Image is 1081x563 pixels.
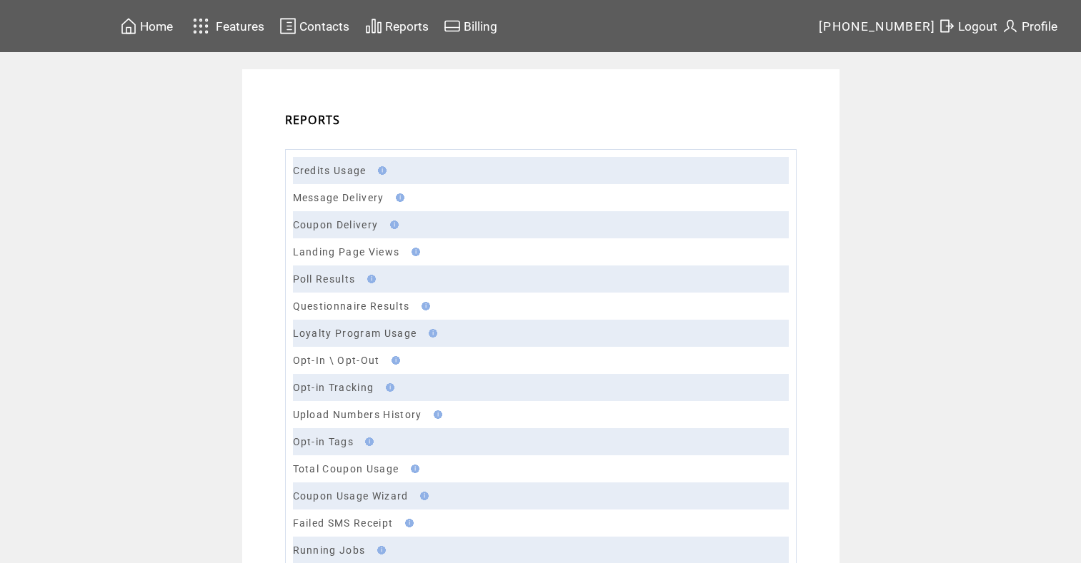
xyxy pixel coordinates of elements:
img: creidtcard.svg [444,17,461,35]
img: help.gif [386,220,399,229]
span: Billing [464,19,497,34]
img: help.gif [424,329,437,338]
img: help.gif [407,248,420,256]
span: Profile [1022,19,1057,34]
a: Opt-in Tracking [293,382,374,393]
span: Features [216,19,264,34]
span: [PHONE_NUMBER] [819,19,936,34]
a: Landing Page Views [293,246,400,258]
span: Logout [958,19,997,34]
a: Opt-in Tags [293,436,354,447]
img: help.gif [401,519,414,527]
img: help.gif [392,193,404,202]
a: Coupon Delivery [293,219,379,230]
a: Message Delivery [293,192,384,203]
span: Reports [385,19,429,34]
img: help.gif [361,437,374,446]
img: help.gif [382,383,394,392]
a: Loyalty Program Usage [293,328,417,339]
img: help.gif [373,546,386,554]
a: Running Jobs [293,544,366,556]
a: Coupon Usage Wizard [293,490,409,502]
a: Contacts [277,15,352,37]
img: features.svg [189,14,214,38]
a: Logout [936,15,1000,37]
img: help.gif [374,166,387,175]
a: Home [118,15,175,37]
a: Failed SMS Receipt [293,517,394,529]
a: Total Coupon Usage [293,463,399,475]
a: Reports [363,15,431,37]
a: Features [186,12,267,40]
img: help.gif [429,410,442,419]
img: exit.svg [938,17,955,35]
a: Profile [1000,15,1060,37]
a: Billing [442,15,499,37]
a: Questionnaire Results [293,300,410,312]
a: Poll Results [293,273,356,285]
img: help.gif [416,492,429,500]
img: help.gif [363,275,376,283]
a: Upload Numbers History [293,409,422,420]
img: chart.svg [365,17,382,35]
img: contacts.svg [279,17,297,35]
span: REPORTS [285,112,341,128]
a: Credits Usage [293,165,367,176]
img: help.gif [407,465,419,473]
a: Opt-In \ Opt-Out [293,355,380,366]
span: Home [140,19,173,34]
img: help.gif [387,356,400,365]
img: profile.svg [1002,17,1019,35]
span: Contacts [299,19,349,34]
img: home.svg [120,17,137,35]
img: help.gif [417,302,430,310]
